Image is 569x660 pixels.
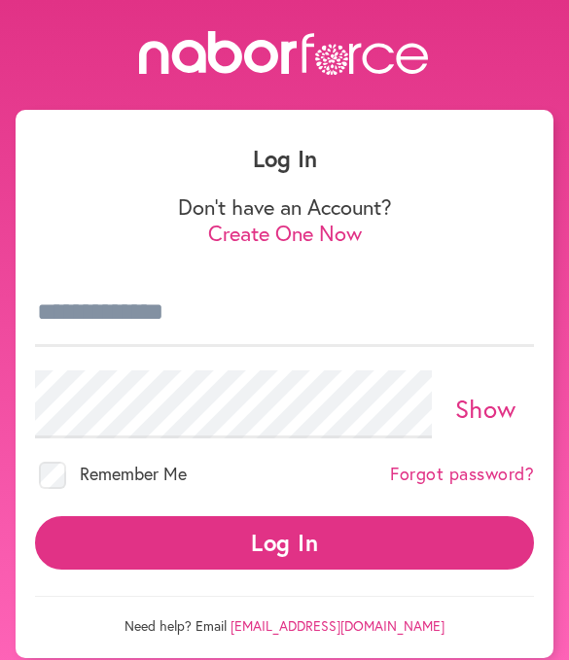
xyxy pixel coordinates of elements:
[35,596,534,635] p: Need help? Email
[208,219,362,247] a: Create One Now
[455,392,516,425] a: Show
[35,194,534,246] p: Don't have an Account?
[35,516,534,570] button: Log In
[80,462,187,485] span: Remember Me
[231,616,445,635] a: [EMAIL_ADDRESS][DOMAIN_NAME]
[390,464,534,485] a: Forgot password?
[35,145,534,173] h1: Log In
